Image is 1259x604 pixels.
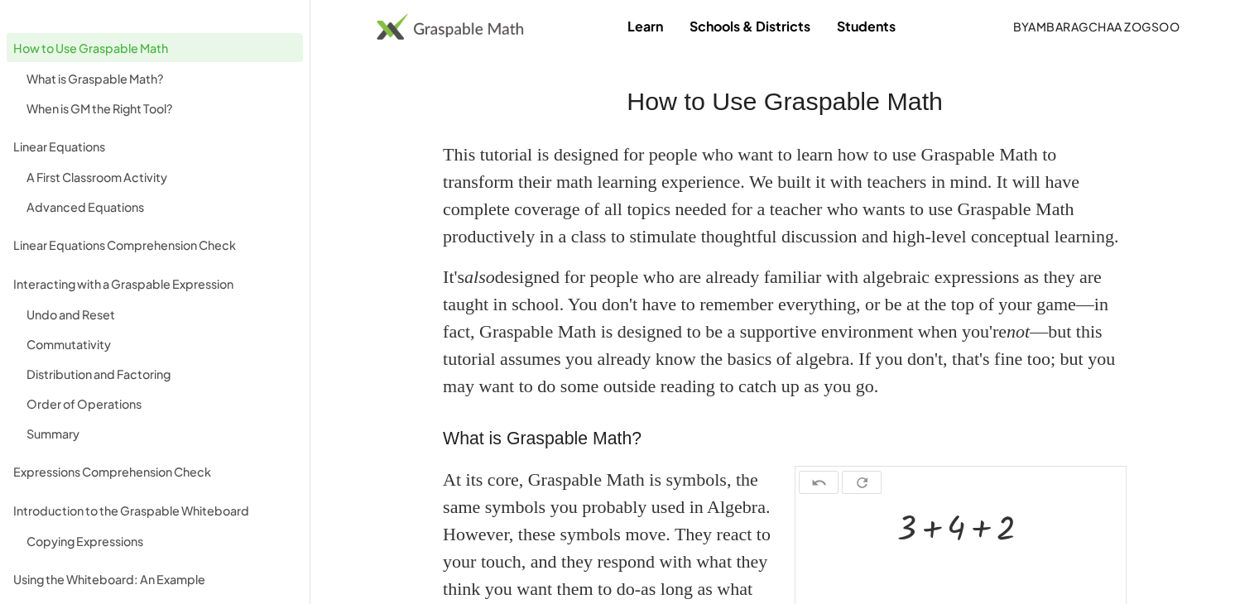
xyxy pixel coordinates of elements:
div: Interacting with a Graspable Expression [13,274,296,294]
div: Distribution and Factoring [26,364,296,384]
a: Schools & Districts [676,11,824,41]
button: undo [799,471,839,494]
p: This tutorial is designed for people who want to learn how to use Graspable Math to transform the... [443,141,1127,250]
em: also [464,266,495,287]
button: Byambaragchaa Zogsoo [1000,12,1193,41]
a: Using the Whiteboard: An Example [7,564,303,593]
div: Using the Whiteboard: An Example [13,569,296,589]
div: How to Use Graspable Math [13,38,296,58]
div: A First Classroom Activity [26,167,296,187]
h3: What is Graspable Math? [443,426,1127,453]
a: Linear Equations [7,132,303,161]
div: Advanced Equations [26,197,296,217]
div: Summary [26,424,296,443]
a: Linear Equations Comprehension Check [7,230,303,259]
h2: How to Use Graspable Math [443,83,1127,121]
button: refresh [842,471,882,494]
em: not [1007,321,1030,342]
div: Commutativity [26,334,296,354]
i: refresh [854,473,870,493]
a: Learn [614,11,676,41]
span: Byambaragchaa Zogsoo [1013,19,1180,34]
a: Students [824,11,909,41]
div: Order of Operations [26,394,296,414]
div: Undo and Reset [26,304,296,324]
div: What is Graspable Math? [26,69,296,89]
a: How to Use Graspable Math [7,33,303,62]
a: Introduction to the Graspable Whiteboard [7,496,303,525]
div: Linear Equations [13,137,296,156]
div: Linear Equations Comprehension Check [13,235,296,255]
i: undo [811,473,827,493]
div: Introduction to the Graspable Whiteboard [13,501,296,520]
div: When is GM the Right Tool? [26,98,296,118]
a: Interacting with a Graspable Expression [7,269,303,298]
div: Copying Expressions [26,531,296,551]
p: It's designed for people who are already familiar with algebraic expressions as they are taught i... [443,263,1127,400]
a: Expressions Comprehension Check [7,457,303,486]
div: Expressions Comprehension Check [13,462,296,482]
